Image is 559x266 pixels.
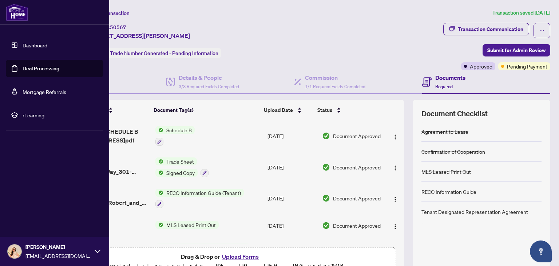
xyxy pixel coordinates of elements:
[155,221,219,229] button: Status IconMLS Leased Print Out
[181,252,261,261] span: Drag & Drop or
[90,48,221,58] div: Status:
[483,44,550,56] button: Submit for Admin Review
[458,23,523,35] div: Transaction Communication
[179,84,239,89] span: 3/3 Required Fields Completed
[70,189,149,207] span: CORRECTED RECO_GUIDE_Robert_and_Devon_Lease.pdf
[322,194,330,202] img: Document Status
[389,161,401,173] button: Logo
[392,134,398,140] img: Logo
[421,208,528,216] div: Tenant Designated Representation Agreement
[110,24,126,31] span: 50567
[155,243,163,251] img: Status Icon
[305,73,365,82] h4: Commission
[155,169,163,177] img: Status Icon
[155,157,209,177] button: Status IconTrade SheetStatus IconSigned Copy
[470,62,492,70] span: Approved
[389,192,401,204] button: Logo
[487,44,546,56] span: Submit for Admin Review
[421,188,476,196] div: RECO Information Guide
[435,73,465,82] h4: Documents
[265,120,319,152] td: [DATE]
[70,159,149,176] span: Signed 1101_Leger_Way_301-Trade_sheet-Mihaela_to_review.pdf
[333,163,381,171] span: Document Approved
[155,126,195,146] button: Status IconSchedule B
[8,245,21,258] img: Profile Icon
[151,100,261,120] th: Document Tag(s)
[314,100,380,120] th: Status
[264,106,293,114] span: Upload Date
[507,62,547,70] span: Pending Payment
[392,196,398,202] img: Logo
[25,252,91,260] span: [EMAIL_ADDRESS][DOMAIN_NAME]
[265,183,319,214] td: [DATE]
[163,221,219,229] span: MLS Leased Print Out
[110,50,218,56] span: Trade Number Generated - Pending Information
[155,126,163,134] img: Status Icon
[23,89,66,95] a: Mortgage Referrals
[155,221,163,229] img: Status Icon
[265,152,319,183] td: [DATE]
[23,65,59,72] a: Deal Processing
[163,169,198,177] span: Signed Copy
[265,214,319,237] td: [DATE]
[6,4,28,21] img: logo
[155,243,250,263] button: Status IconCommission Statement Sent to Listing Brokerage
[322,163,330,171] img: Document Status
[421,109,488,119] span: Document Checklist
[389,220,401,231] button: Logo
[392,165,398,171] img: Logo
[23,111,98,119] span: rLearning
[539,28,544,33] span: ellipsis
[443,23,529,35] button: Transaction Communication
[163,189,244,197] span: RECO Information Guide (Tenant)
[435,84,453,89] span: Required
[155,189,244,208] button: Status IconRECO Information Guide (Tenant)
[155,189,163,197] img: Status Icon
[25,243,91,251] span: [PERSON_NAME]
[530,240,552,262] button: Open asap
[163,157,197,165] span: Trade Sheet
[155,157,163,165] img: Status Icon
[333,194,381,202] span: Document Approved
[333,132,381,140] span: Document Approved
[163,126,195,134] span: Schedule B
[322,132,330,140] img: Document Status
[91,10,130,16] span: View Transaction
[421,168,471,176] div: MLS Leased Print Out
[305,84,365,89] span: 1/1 Required Fields Completed
[492,9,550,17] article: Transaction saved [DATE]
[220,252,261,261] button: Upload Forms
[317,106,332,114] span: Status
[70,127,149,145] span: INNITIALED SCHEDULE B [STREET_ADDRESS]pdf
[261,100,314,120] th: Upload Date
[90,31,190,40] span: [STREET_ADDRESS][PERSON_NAME]
[389,130,401,142] button: Logo
[421,148,485,156] div: Confirmation of Cooperation
[163,243,250,251] span: Commission Statement Sent to Listing Brokerage
[23,42,47,48] a: Dashboard
[421,128,468,136] div: Agreement to Lease
[179,73,239,82] h4: Details & People
[333,222,381,230] span: Document Approved
[392,224,398,230] img: Logo
[322,222,330,230] img: Document Status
